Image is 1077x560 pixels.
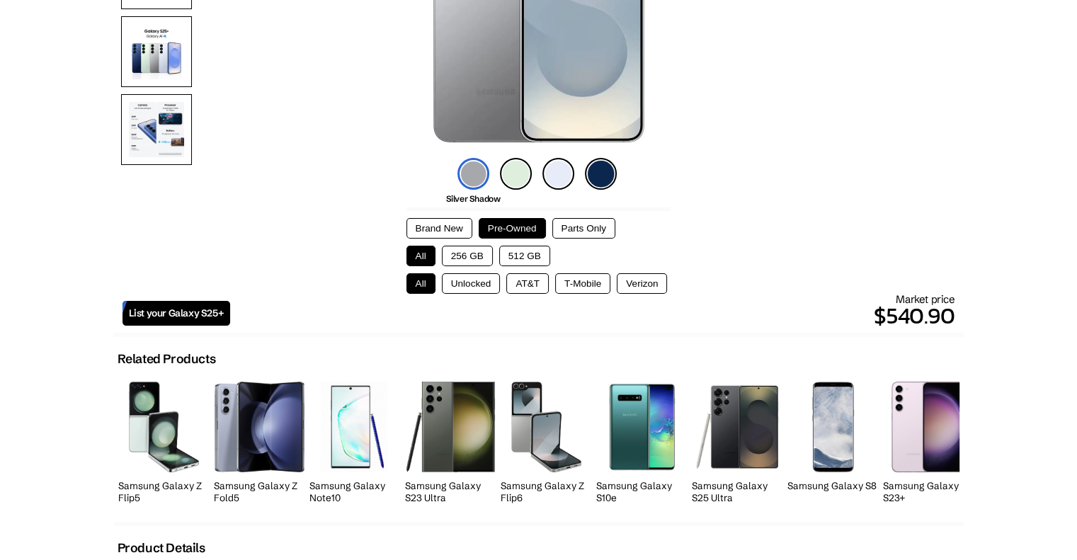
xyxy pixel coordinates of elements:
button: 512 GB [499,246,550,266]
img: Galaxy Z Flip5 [129,382,199,472]
h2: Samsung Galaxy S23 Ultra [405,480,497,504]
img: Galaxy S8 [812,382,854,472]
button: T-Mobile [555,273,610,294]
span: Silver Shadow [446,193,501,204]
button: AT&T [506,273,549,294]
img: silver-shadow-icon [457,158,489,190]
button: 256 GB [442,246,493,266]
a: Galaxy S8 Samsung Galaxy S8 [787,374,879,508]
span: List your Galaxy S25+ [129,307,224,319]
h2: Related Products [118,351,216,367]
h2: Samsung Galaxy Z Flip6 [501,480,593,504]
img: ivyblue-icon [542,158,574,190]
button: Unlocked [442,273,501,294]
img: Galaxy S23 Ultra [406,382,495,472]
button: All [406,273,435,294]
img: Galaxy Z Fold5 [215,382,304,472]
button: Parts Only [552,218,615,239]
img: Features [121,94,192,165]
h2: Samsung Galaxy S23+ [883,480,975,504]
button: All [406,246,435,266]
a: Galaxy S23 Ultra Samsung Galaxy S23 Ultra [405,374,497,508]
button: Brand New [406,218,472,239]
h2: Samsung Galaxy Z Flip5 [118,480,210,504]
img: Galaxy S10e [608,382,676,472]
h2: Samsung Galaxy Note10 [309,480,401,504]
button: Pre-Owned [479,218,546,239]
img: Galaxy Note10 [321,382,389,472]
img: Galaxy S25 Ultra [693,382,783,472]
button: Verizon [617,273,667,294]
a: Galaxy S10e Samsung Galaxy S10e [596,374,688,508]
p: $540.90 [230,299,955,333]
img: Galaxy Z Flip6 [511,382,581,472]
h2: Samsung Galaxy Z Fold5 [214,480,306,504]
h2: Product Details [118,540,205,556]
a: Galaxy S23+ Samsung Galaxy S23+ [883,374,975,508]
h2: Samsung Galaxy S25 Ultra [692,480,784,504]
a: Galaxy Z Flip5 Samsung Galaxy Z Flip5 [118,374,210,508]
img: navy-icon [585,158,617,190]
a: Galaxy Z Fold5 Samsung Galaxy Z Fold5 [214,374,306,508]
div: Market price [230,292,955,333]
a: List your Galaxy S25+ [122,301,231,326]
h2: Samsung Galaxy S10e [596,480,688,504]
img: mint-icon [500,158,532,190]
img: Galaxy S23+ [891,382,966,472]
h2: Samsung Galaxy S8 [787,480,879,492]
a: Galaxy Note10 Samsung Galaxy Note10 [309,374,401,508]
a: Galaxy S25 Ultra Samsung Galaxy S25 Ultra [692,374,784,508]
a: Galaxy Z Flip6 Samsung Galaxy Z Flip6 [501,374,593,508]
img: All [121,16,192,87]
